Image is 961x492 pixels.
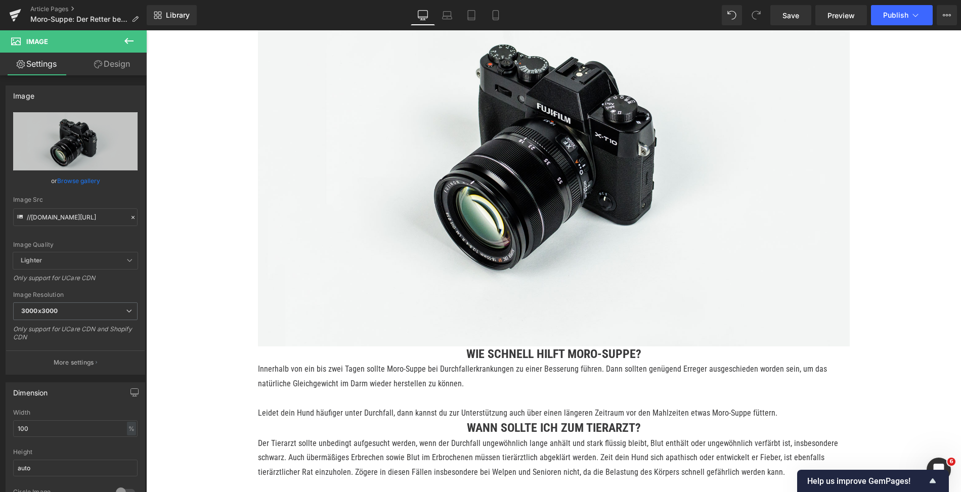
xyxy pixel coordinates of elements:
[13,86,34,100] div: Image
[871,5,933,25] button: Publish
[883,11,908,19] span: Publish
[21,307,58,315] b: 3000x3000
[112,390,704,406] h3: Wann sollte ich zum Tierarzt?
[75,53,149,75] a: Design
[782,10,799,21] span: Save
[166,11,190,20] span: Library
[815,5,867,25] a: Preview
[13,274,138,289] div: Only support for UCare CDN
[13,196,138,203] div: Image Src
[927,458,951,482] iframe: Intercom live chat
[459,5,484,25] a: Tablet
[30,5,147,13] a: Article Pages
[13,208,138,226] input: Link
[112,376,704,390] p: Leidet dein Hund häufiger unter Durchfall, dann kannst du zur Unterstützung auch über einen länge...
[435,5,459,25] a: Laptop
[937,5,957,25] button: More
[147,5,197,25] a: New Library
[54,358,94,367] p: More settings
[6,350,145,374] button: More settings
[112,316,704,332] h3: Wie schnell hilft Moro-Suppe?
[722,5,742,25] button: Undo
[411,5,435,25] a: Desktop
[21,256,42,264] b: Lighter
[13,175,138,186] div: or
[127,422,136,435] div: %
[13,383,48,397] div: Dimension
[112,332,704,361] p: Innerhalb von ein bis zwei Tagen sollte Moro-Suppe bei Durchfallerkrankungen zu einer Besserung f...
[827,10,855,21] span: Preview
[13,291,138,298] div: Image Resolution
[947,458,955,466] span: 6
[13,449,138,456] div: Height
[746,5,766,25] button: Redo
[807,476,927,486] span: Help us improve GemPages!
[13,460,138,476] input: auto
[13,241,138,248] div: Image Quality
[26,37,48,46] span: Image
[30,15,127,23] span: Moro-Suppe: Der Retter bei Durchfall
[807,475,939,487] button: Show survey - Help us improve GemPages!
[13,420,138,437] input: auto
[57,172,100,190] a: Browse gallery
[112,406,704,450] p: Der Tierarzt sollte unbedingt aufgesucht werden, wenn der Durchfall ungewöhnlich lange anhält und...
[13,325,138,348] div: Only support for UCare CDN and Shopify CDN
[13,409,138,416] div: Width
[484,5,508,25] a: Mobile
